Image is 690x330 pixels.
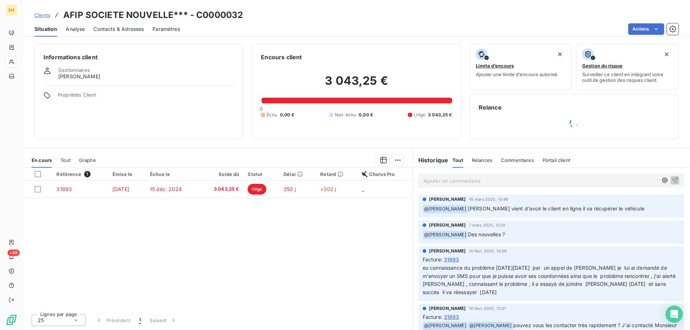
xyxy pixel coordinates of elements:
div: Retard [320,171,353,177]
div: Solde dû [203,171,239,177]
span: Gestion du risque [582,63,622,69]
span: Litige [414,112,425,118]
span: Surveiller ce client en intégrant votre outil de gestion des risques client. [582,71,672,83]
span: 31893 [444,313,459,321]
span: Des nouvelles ? [468,231,505,237]
span: litige [248,184,266,195]
a: Clients [34,11,50,19]
span: +302 j [320,186,336,192]
div: Délai [284,171,312,177]
span: Portail client [543,157,570,163]
div: Échue le [150,171,194,177]
span: @ [PERSON_NAME] [423,322,468,330]
h3: AFIP SOCIETE NOUVELLE*** - C0000032 [63,9,243,22]
h6: Relance [479,103,670,112]
span: @ [PERSON_NAME] [423,205,468,213]
h6: Encours client [261,53,302,61]
span: 0,00 € [280,112,294,118]
span: eu connaissance du problème [DATE][DATE] par un appel de [PERSON_NAME] je lui ai demandé de m'env... [423,265,677,296]
span: [PERSON_NAME] [429,222,466,228]
button: Actions [628,23,664,35]
span: [PERSON_NAME] [58,73,100,80]
span: Limite d’encours [476,63,514,69]
span: 0,00 € [359,112,373,118]
span: 10 févr. 2025, 14:09 [469,249,507,253]
span: 3 043,25 € [428,112,452,118]
div: EH [6,4,17,16]
h6: Informations client [43,53,234,61]
span: [PERSON_NAME] vient d'avoir le client en ligne il va récupérer le véhicule [468,205,644,212]
span: Clients [34,12,50,18]
span: +99 [8,250,20,256]
span: 25 [38,317,44,324]
span: 7 mars 2025, 12:01 [469,223,506,227]
span: Commentaires [501,157,534,163]
span: Gestionnaires [58,67,90,73]
div: Open Intercom Messenger [666,306,683,323]
span: Paramètres [152,25,180,33]
span: Échu [267,112,277,118]
span: 1 [84,171,91,177]
span: 10 févr. 2025, 12:01 [469,306,506,311]
span: Facture : [423,313,442,321]
span: 15 déc. 2024 [150,186,182,192]
button: Limite d’encoursAjouter une limite d’encours autorisé [470,44,572,90]
div: Chorus Pro [362,171,408,177]
span: Situation [34,25,57,33]
span: 31893 [444,256,459,263]
span: @ [PERSON_NAME] [423,231,468,239]
span: 31893 [56,186,72,192]
span: Propriétés Client [58,92,234,102]
span: _ [362,186,364,192]
span: [PERSON_NAME] [429,196,466,203]
span: 3 043,25 € [203,186,239,193]
span: [PERSON_NAME] [429,305,466,312]
span: En cours [32,157,52,163]
span: Graphe [79,157,96,163]
img: Logo LeanPay [6,314,17,326]
h2: 3 043,25 € [261,74,452,95]
div: Statut [248,171,275,177]
span: Relances [472,157,492,163]
button: Précédent [91,313,135,328]
span: 0 [260,106,263,112]
span: Ajouter une limite d’encours autorisé [476,71,557,77]
span: Tout [452,157,463,163]
span: 18 mars 2025, 10:46 [469,197,509,201]
span: Contacts & Adresses [93,25,144,33]
span: Non-échu [335,112,356,118]
button: 1 [135,313,145,328]
span: 350 j [284,186,296,192]
span: [DATE] [112,186,129,192]
button: Gestion du risqueSurveiller ce client en intégrant votre outil de gestion des risques client. [576,44,678,90]
span: [PERSON_NAME] [429,248,466,254]
span: Facture : [423,256,442,263]
h6: Historique [413,156,448,164]
div: Référence [56,171,104,177]
button: Suivant [145,313,181,328]
span: 1 [139,317,141,324]
div: Émise le [112,171,141,177]
span: Tout [60,157,70,163]
span: Analyse [66,25,85,33]
span: @ [PERSON_NAME] [468,322,513,330]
